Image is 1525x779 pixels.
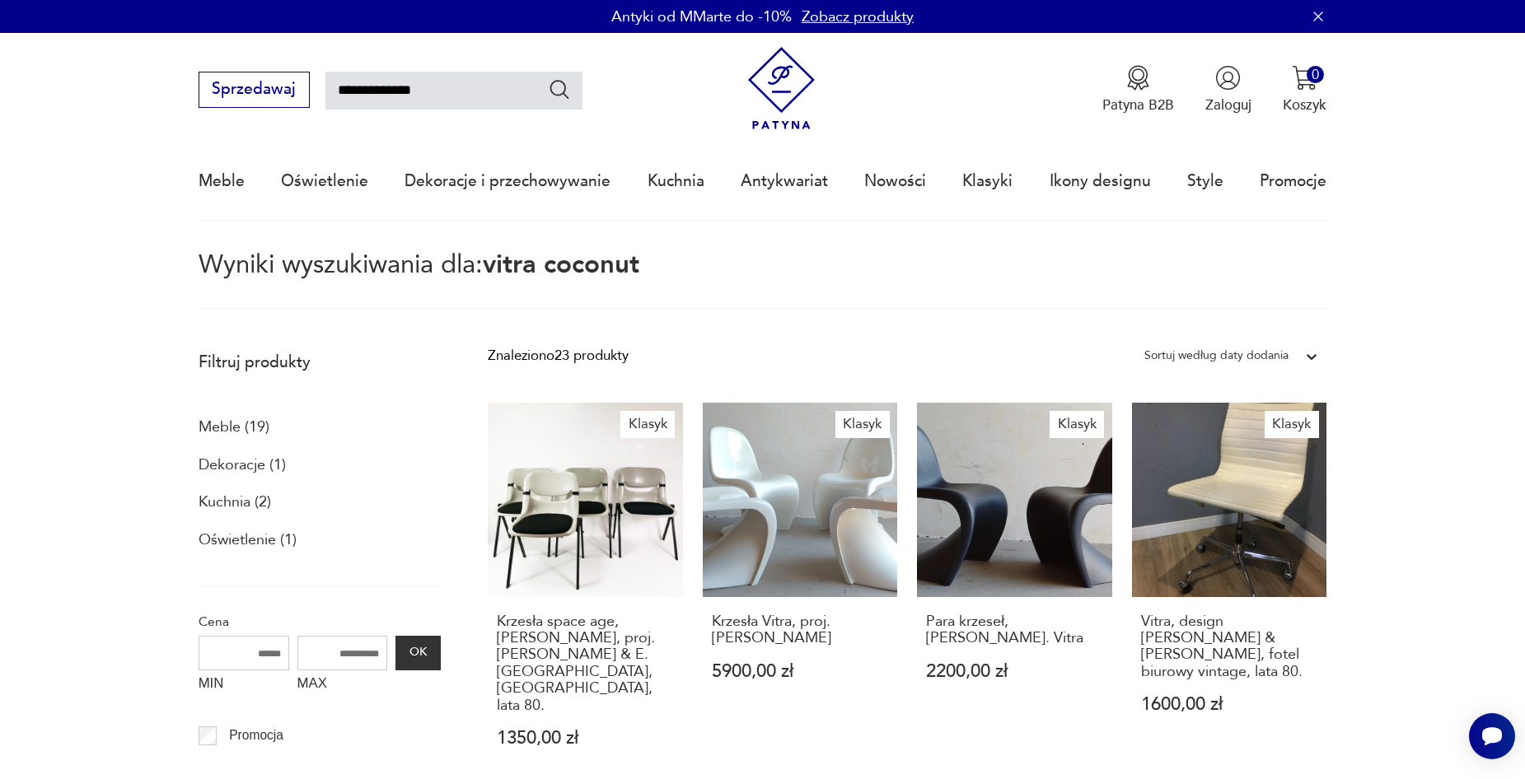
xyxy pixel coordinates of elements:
[1125,65,1151,91] img: Ikona medalu
[199,670,289,702] label: MIN
[712,613,889,647] h3: Krzesła Vitra, proj. [PERSON_NAME]
[281,143,368,219] a: Oświetlenie
[1292,65,1317,91] img: Ikona koszyka
[962,143,1013,219] a: Klasyki
[1283,65,1326,114] button: 0Koszyk
[199,413,269,441] a: Meble (19)
[1102,65,1174,114] button: Patyna B2B
[199,143,245,219] a: Meble
[199,84,310,97] a: Sprzedawaj
[297,670,388,702] label: MAX
[1469,713,1515,759] iframe: Smartsupp widget button
[1102,96,1174,114] p: Patyna B2B
[1283,96,1326,114] p: Koszyk
[1205,96,1251,114] p: Zaloguj
[1050,143,1151,219] a: Ikony designu
[199,253,1327,310] p: Wyniki wyszukiwania dla:
[1187,143,1223,219] a: Style
[199,611,441,632] p: Cena
[1141,613,1318,681] h3: Vitra, design [PERSON_NAME] & [PERSON_NAME], fotel biurowy vintage, lata 80.
[1102,65,1174,114] a: Ikona medaluPatyna B2B
[741,143,828,219] a: Antykwariat
[199,526,297,554] a: Oświetlenie (1)
[1205,65,1251,114] button: Zaloguj
[1144,345,1289,366] div: Sortuj według daty dodania
[199,488,271,516] a: Kuchnia (2)
[648,143,704,219] a: Kuchnia
[483,247,639,282] span: vitra coconut
[740,47,823,130] img: Patyna - sklep z meblami i dekoracjami vintage
[1215,65,1241,91] img: Ikonka użytkownika
[497,613,674,714] h3: Krzesła space age, [PERSON_NAME], proj. [PERSON_NAME] & E. [GEOGRAPHIC_DATA], [GEOGRAPHIC_DATA], ...
[1141,696,1318,713] p: 1600,00 zł
[926,663,1103,680] p: 2200,00 zł
[611,7,792,27] p: Antyki od MMarte do -10%
[199,352,441,373] p: Filtruj produkty
[497,730,674,747] p: 1350,00 zł
[1260,143,1326,219] a: Promocje
[199,451,286,479] a: Dekoracje (1)
[926,613,1103,647] h3: Para krzeseł, [PERSON_NAME]. Vitra
[864,143,926,219] a: Nowości
[229,725,283,746] p: Promocja
[548,77,572,101] button: Szukaj
[1307,66,1324,83] div: 0
[405,143,610,219] a: Dekoracje i przechowywanie
[802,7,914,27] a: Zobacz produkty
[199,72,310,108] button: Sprzedawaj
[712,663,889,680] p: 5900,00 zł
[488,345,629,366] div: Znaleziono 23 produkty
[395,636,440,670] button: OK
